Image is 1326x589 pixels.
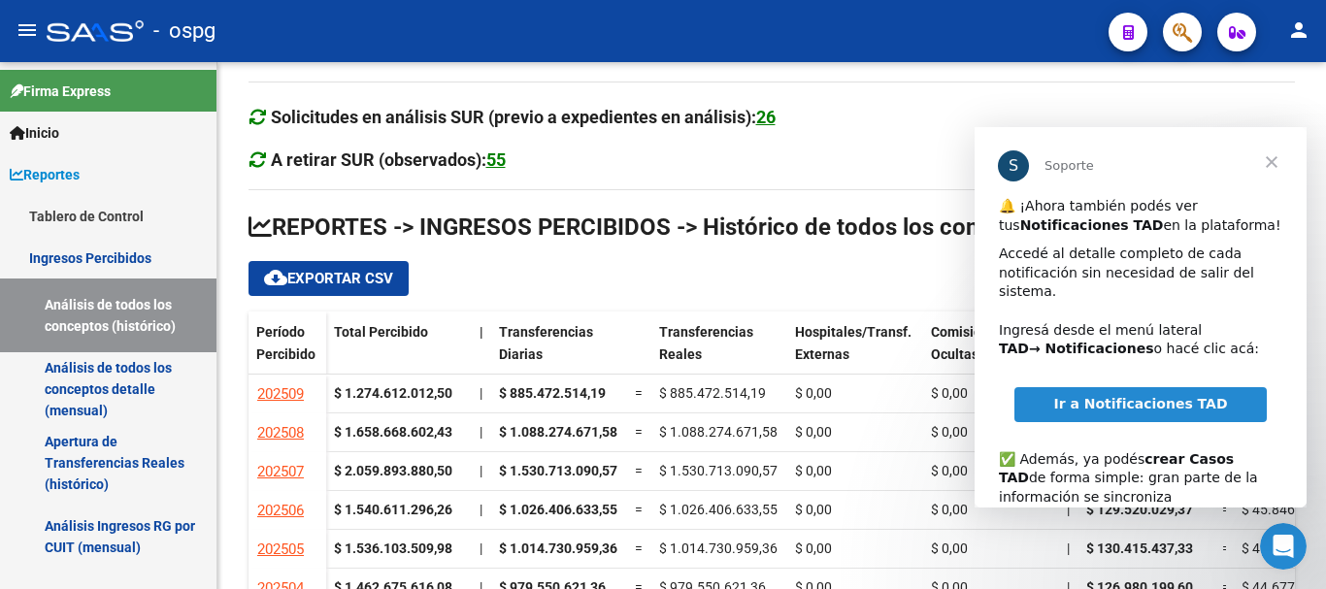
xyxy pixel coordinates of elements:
[499,463,617,478] span: $ 1.530.713.090,57
[659,502,778,517] span: $ 1.026.406.633,55
[480,385,482,401] span: |
[1067,540,1070,556] span: |
[659,385,766,401] span: $ 885.472.514,19
[257,502,304,519] span: 202506
[795,502,832,517] span: $ 0,00
[271,149,506,170] strong: A retirar SUR (observados):
[499,324,593,362] span: Transferencias Diarias
[486,147,506,174] div: 55
[1086,540,1193,556] span: $ 130.415.437,33
[480,463,482,478] span: |
[334,540,452,556] strong: $ 1.536.103.509,98
[659,424,778,440] span: $ 1.088.274.671,58
[249,213,1050,241] span: REPORTES -> INGRESOS PERCIBIDOS -> Histórico de todos los conceptos
[659,463,778,478] span: $ 1.530.713.090,57
[264,270,393,287] span: Exportar CSV
[931,540,968,556] span: $ 0,00
[1287,18,1310,42] mat-icon: person
[480,424,482,440] span: |
[326,311,472,393] datatable-header-cell: Total Percibido
[756,104,776,131] div: 26
[1222,502,1230,517] span: =
[923,311,1059,393] datatable-header-cell: Comisiones Ocultas
[1260,523,1307,570] iframe: Intercom live chat
[257,385,304,403] span: 202509
[249,311,326,393] datatable-header-cell: Período Percibido
[795,540,832,556] span: $ 0,00
[931,424,968,440] span: $ 0,00
[491,311,627,393] datatable-header-cell: Transferencias Diarias
[472,311,491,393] datatable-header-cell: |
[931,463,968,478] span: $ 0,00
[480,324,483,340] span: |
[787,311,923,393] datatable-header-cell: Hospitales/Transf. Externas
[635,502,643,517] span: =
[499,540,617,556] span: $ 1.014.730.959,36
[264,266,287,289] mat-icon: cloud_download
[256,324,315,362] span: Período Percibido
[257,540,304,558] span: 202505
[635,424,643,440] span: =
[659,324,753,362] span: Transferencias Reales
[10,81,111,102] span: Firma Express
[480,502,482,517] span: |
[931,385,968,401] span: $ 0,00
[334,385,452,401] strong: $ 1.274.612.012,50
[480,540,482,556] span: |
[795,463,832,478] span: $ 0,00
[334,502,452,517] strong: $ 1.540.611.296,26
[249,261,409,296] button: Exportar CSV
[795,385,832,401] span: $ 0,00
[24,304,308,437] div: ✅ Además, ya podés de forma simple: gran parte de la información se sincroniza automáticamente y ...
[10,122,59,144] span: Inicio
[795,324,912,362] span: Hospitales/Transf. Externas
[334,424,452,440] strong: $ 1.658.668.602,43
[10,164,80,185] span: Reportes
[499,385,606,401] span: $ 885.472.514,19
[931,502,968,517] span: $ 0,00
[659,540,778,556] span: $ 1.014.730.959,36
[334,463,452,478] strong: $ 2.059.893.880,50
[153,10,215,52] span: - ospg
[499,502,617,517] span: $ 1.026.406.633,55
[635,385,643,401] span: =
[635,540,643,556] span: =
[257,463,304,480] span: 202507
[499,424,617,440] span: $ 1.088.274.671,58
[1067,502,1070,517] span: |
[795,424,832,440] span: $ 0,00
[334,324,428,340] span: Total Percibido
[271,107,776,127] strong: Solicitudes en análisis SUR (previo a expedientes en análisis):
[651,311,787,393] datatable-header-cell: Transferencias Reales
[257,424,304,442] span: 202508
[931,324,1004,362] span: Comisiones Ocultas
[975,127,1307,507] iframe: Intercom live chat mensaje
[16,18,39,42] mat-icon: menu
[1222,540,1230,556] span: =
[1086,502,1193,517] span: $ 129.520.029,37
[635,463,643,478] span: =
